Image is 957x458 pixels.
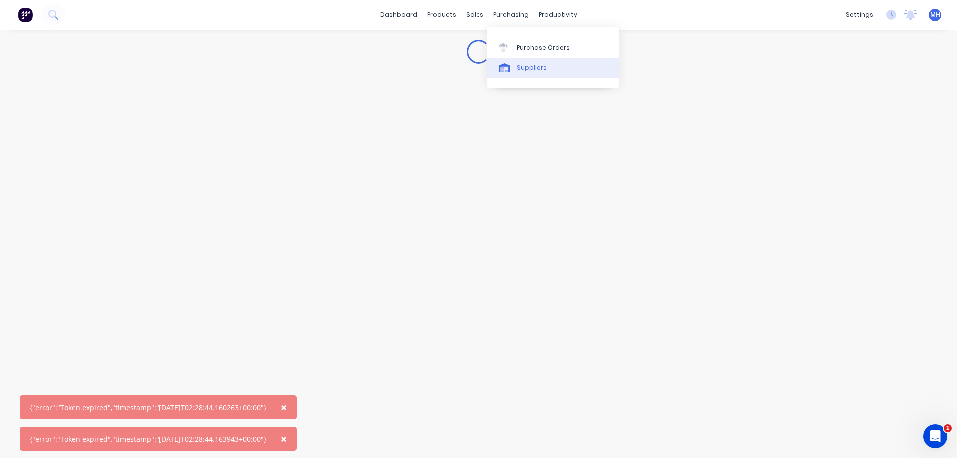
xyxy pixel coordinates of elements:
[422,7,461,22] div: products
[923,424,947,448] iframe: Intercom live chat
[534,7,582,22] div: productivity
[487,58,619,78] a: Suppliers
[281,432,287,446] span: ×
[30,434,266,444] div: {"error":"Token expired","timestamp":"[DATE]T02:28:44.163943+00:00"}
[271,395,297,419] button: Close
[461,7,488,22] div: sales
[18,7,33,22] img: Factory
[841,7,878,22] div: settings
[488,7,534,22] div: purchasing
[375,7,422,22] a: dashboard
[281,400,287,414] span: ×
[30,402,266,413] div: {"error":"Token expired","timestamp":"[DATE]T02:28:44.160263+00:00"}
[517,63,547,72] div: Suppliers
[271,427,297,451] button: Close
[487,37,619,57] a: Purchase Orders
[944,424,952,432] span: 1
[930,10,940,19] span: MH
[517,43,570,52] div: Purchase Orders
